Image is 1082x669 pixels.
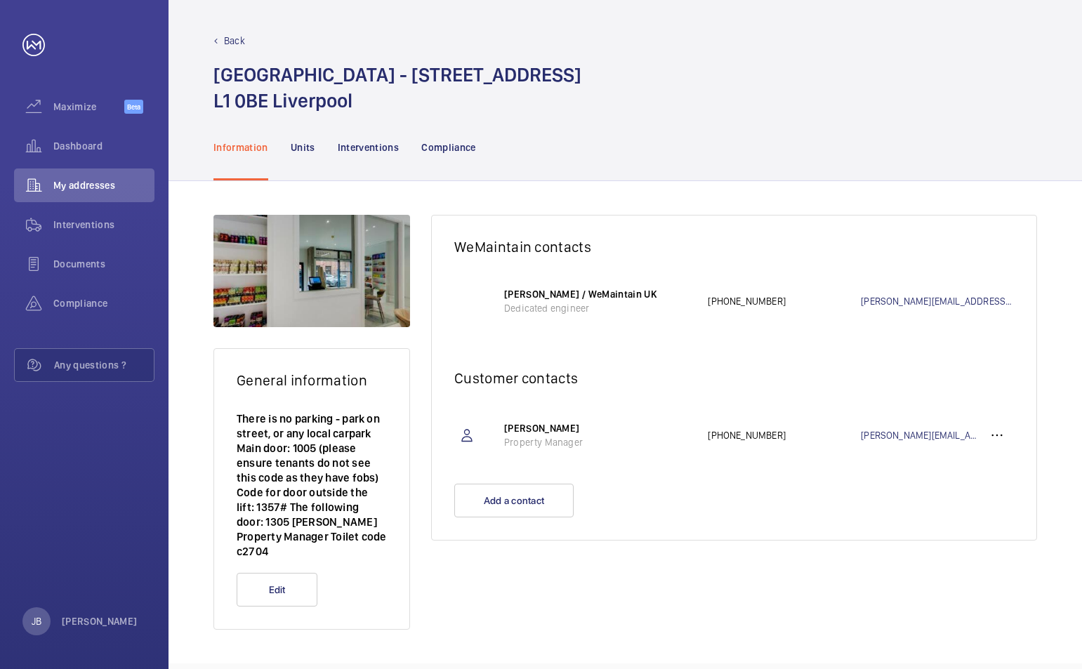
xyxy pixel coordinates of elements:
span: Beta [124,100,143,114]
p: Information [213,140,268,154]
p: JB [32,614,41,628]
p: There is no parking - park on street, or any local carpark Main door: 1005 (please ensure tenants... [237,411,387,559]
p: Dedicated engineer [504,301,694,315]
h2: Customer contacts [454,369,1014,387]
p: Back [224,34,245,48]
p: [PHONE_NUMBER] [708,428,861,442]
span: Any questions ? [54,358,154,372]
p: [PHONE_NUMBER] [708,294,861,308]
h2: General information [237,371,387,389]
p: [PERSON_NAME] [504,421,694,435]
span: Maximize [53,100,124,114]
span: Documents [53,257,154,271]
p: [PERSON_NAME] [62,614,138,628]
p: Property Manager [504,435,694,449]
p: Interventions [338,140,400,154]
p: Compliance [421,140,476,154]
a: [PERSON_NAME][EMAIL_ADDRESS][DOMAIN_NAME] [861,294,1014,308]
button: Edit [237,573,317,607]
p: [PERSON_NAME] / WeMaintain UK [504,287,694,301]
h1: [GEOGRAPHIC_DATA] - [STREET_ADDRESS] L1 0BE Liverpool [213,62,581,114]
span: My addresses [53,178,154,192]
a: [PERSON_NAME][EMAIL_ADDRESS][DOMAIN_NAME] [861,428,980,442]
button: Add a contact [454,484,574,517]
h2: WeMaintain contacts [454,238,1014,256]
span: Interventions [53,218,154,232]
span: Dashboard [53,139,154,153]
span: Compliance [53,296,154,310]
p: Units [291,140,315,154]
